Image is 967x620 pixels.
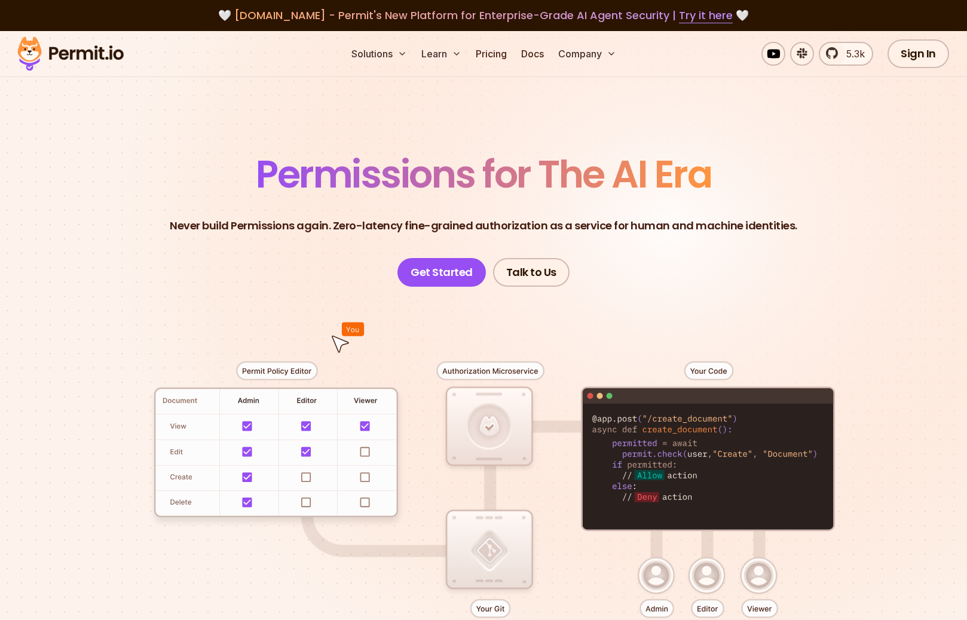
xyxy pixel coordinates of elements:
a: Talk to Us [493,258,570,287]
a: Try it here [679,8,733,23]
button: Company [553,42,621,66]
span: [DOMAIN_NAME] - Permit's New Platform for Enterprise-Grade AI Agent Security | [234,8,733,23]
p: Never build Permissions again. Zero-latency fine-grained authorization as a service for human and... [170,217,797,234]
a: Get Started [397,258,486,287]
img: Permit logo [12,33,129,74]
a: Pricing [471,42,512,66]
button: Learn [417,42,466,66]
button: Solutions [347,42,412,66]
a: 5.3k [819,42,873,66]
span: 5.3k [839,47,865,61]
span: Permissions for The AI Era [256,148,711,201]
a: Sign In [888,39,949,68]
a: Docs [516,42,549,66]
div: 🤍 🤍 [29,7,938,24]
